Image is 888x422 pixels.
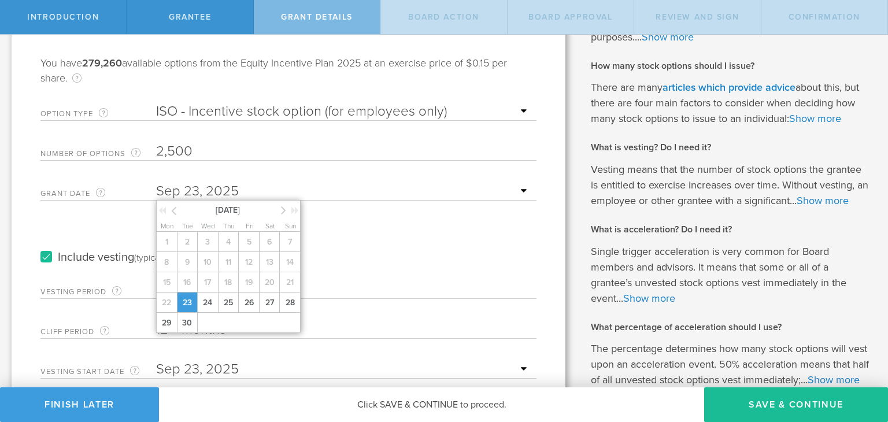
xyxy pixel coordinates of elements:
[40,187,156,200] label: Grant Date
[40,147,156,160] label: Number of Options
[182,222,193,230] span: Tue
[591,341,871,388] p: The percentage determines how many stock options will vest upon an acceleration event. 50% accele...
[591,80,871,127] p: There are many about this, but there are four main factors to consider when deciding how many sto...
[591,60,871,72] h2: How many stock options should I issue?
[197,293,218,313] span: 24
[179,203,277,216] span: [DATE]
[82,57,122,69] b: 279,260
[40,365,156,378] label: Vesting Start Date
[169,12,211,22] span: Grantee
[285,222,296,230] span: Sun
[134,252,231,264] div: (typically recommended)
[177,313,198,333] span: 30
[591,162,871,209] p: Vesting means that the number of stock options the grantee is entitled to exercise increases over...
[238,293,259,313] span: 26
[623,292,675,305] a: Show more
[259,293,280,313] span: 27
[40,285,156,298] label: Vesting Period
[27,12,99,22] span: Introduction
[177,293,198,313] span: 23
[265,222,275,230] span: Sat
[591,223,871,236] h2: What is acceleration? Do I need it?
[663,81,795,94] a: articles which provide advice
[591,141,871,154] h2: What is vesting? Do I need it?
[40,251,231,264] label: Include vesting
[159,387,704,422] div: Click SAVE & CONTINUE to proceed.
[656,12,739,22] span: Review and Sign
[789,12,860,22] span: Confirmation
[223,222,234,230] span: Thu
[789,112,841,125] a: Show more
[528,12,612,22] span: Board Approval
[279,293,300,313] span: 28
[218,293,239,313] span: 25
[156,313,177,333] span: 29
[591,244,871,306] p: Single trigger acceleration is very common for Board members and advisors. It means that some or ...
[156,281,531,298] input: Number of months
[156,143,531,160] input: Required
[161,222,173,230] span: Mon
[797,194,849,207] a: Show more
[246,222,254,230] span: Fri
[40,325,156,338] label: Cliff Period
[201,222,215,230] span: Wed
[808,373,860,386] a: Show more
[40,107,156,120] label: Option Type
[156,321,531,338] input: Number of months
[830,332,888,387] iframe: Chat Widget
[156,183,531,200] input: Required
[408,12,479,22] span: Board Action
[281,12,353,22] span: Grant Details
[642,31,694,43] a: Show more
[591,321,871,334] h2: What percentage of acceleration should I use?
[40,55,536,97] div: You have available options from the Equity Incentive Plan 2025 at an exercise price of $0.15 per ...
[704,387,888,422] button: Save & Continue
